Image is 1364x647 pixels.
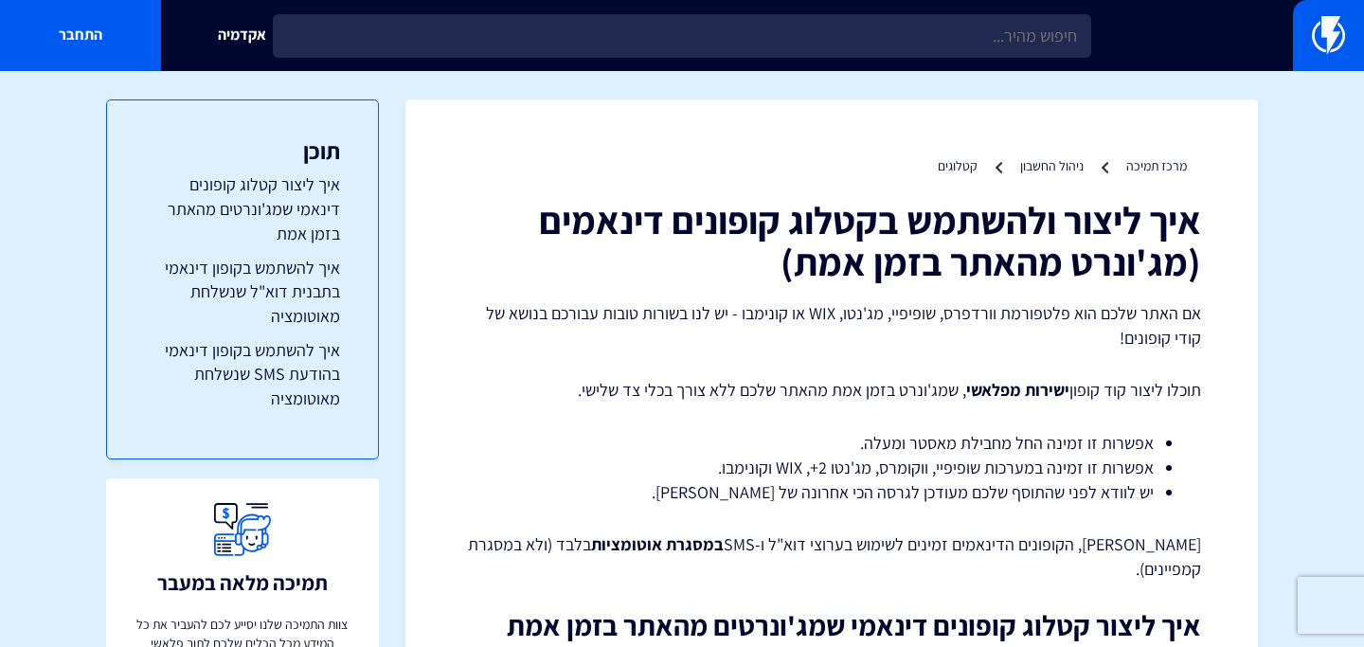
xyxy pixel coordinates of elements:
a: איך להשתמש בקופון דינאמי בהודעת SMS שנשלחת מאוטומציה [145,338,340,411]
p: תוכלו ליצור קוד קופון , שמג'ונרט בזמן אמת מהאתר שלכם ללא צורך בכלי צד שלישי. [462,378,1201,403]
p: [PERSON_NAME], הקופונים הדינאמים זמינים לשימוש בערוצי דוא"ל ו-SMS בלבד (ולא במסגרת קמפיינים). [462,532,1201,581]
a: איך להשתמש בקופון דינאמי בתבנית דוא"ל שנשלחת מאוטומציה [145,256,340,329]
a: ניהול החשבון [1020,157,1084,174]
a: איך ליצור קטלוג קופונים דינאמי שמג'ונרטים מהאתר בזמן אמת [145,172,340,245]
strong: במסגרת [666,533,724,555]
li: אפשרות זו זמינה החל מחבילת מאסטר ומעלה. [510,431,1154,456]
h1: איך ליצור ולהשתמש בקטלוג קופונים דינאמים (מג'ונרט מהאתר בזמן אמת) [462,199,1201,282]
h3: תמיכה מלאה במעבר [157,571,328,594]
strong: אוטומציות [591,533,662,555]
a: קטלוגים [938,157,978,174]
h2: איך ליצור קטלוג קופונים דינאמי שמג'ונרטים מהאתר בזמן אמת [462,610,1201,641]
p: אם האתר שלכם הוא פלטפורמת וורדפרס, שופיפיי, מג'נטו, WIX או קונימבו - יש לנו בשורות טובות עבורכם ב... [462,301,1201,350]
input: חיפוש מהיר... [273,14,1091,58]
li: אפשרות זו זמינה במערכות שופיפיי, ווקומרס, מג'נטו 2+, WIX וקונימבו. [510,456,1154,480]
li: יש לוודא לפני שהתוסף שלכם מעודכן לגרסה הכי אחרונה של [PERSON_NAME]. [510,480,1154,505]
h3: תוכן [145,138,340,163]
strong: ישירות מפלאשי [966,379,1069,401]
a: מרכז תמיכה [1126,157,1187,174]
